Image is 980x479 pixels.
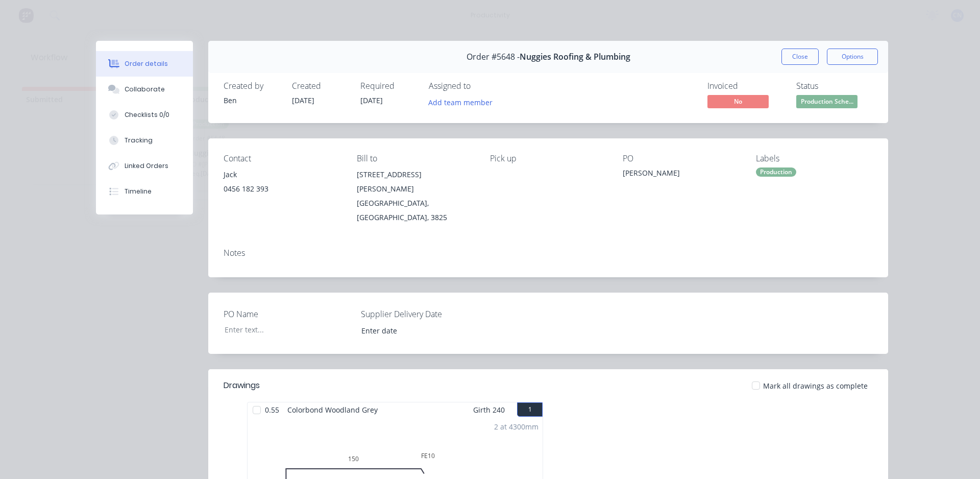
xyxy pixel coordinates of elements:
[292,95,314,105] span: [DATE]
[467,52,520,62] span: Order #5648 -
[125,161,168,171] div: Linked Orders
[763,380,868,391] span: Mark all drawings as complete
[494,421,538,432] div: 2 at 4300mm
[429,95,498,109] button: Add team member
[224,379,260,392] div: Drawings
[224,167,340,200] div: Jack0456 182 393
[520,52,630,62] span: Nuggies Roofing & Plumbing
[357,167,474,225] div: [STREET_ADDRESS][PERSON_NAME][GEOGRAPHIC_DATA], [GEOGRAPHIC_DATA], 3825
[224,95,280,106] div: Ben
[360,81,416,91] div: Required
[224,167,340,182] div: Jack
[361,308,488,320] label: Supplier Delivery Date
[224,182,340,196] div: 0456 182 393
[224,248,873,258] div: Notes
[224,81,280,91] div: Created by
[292,81,348,91] div: Created
[96,153,193,179] button: Linked Orders
[517,402,543,417] button: 1
[707,95,769,108] span: No
[125,136,153,145] div: Tracking
[796,95,857,110] button: Production Sche...
[827,49,878,65] button: Options
[423,95,498,109] button: Add team member
[96,77,193,102] button: Collaborate
[490,154,607,163] div: Pick up
[96,51,193,77] button: Order details
[707,81,784,91] div: Invoiced
[261,402,283,417] span: 0.55
[224,308,351,320] label: PO Name
[96,179,193,204] button: Timeline
[796,95,857,108] span: Production Sche...
[796,81,873,91] div: Status
[429,81,531,91] div: Assigned to
[354,323,481,338] input: Enter date
[623,167,740,182] div: [PERSON_NAME]
[623,154,740,163] div: PO
[360,95,383,105] span: [DATE]
[96,102,193,128] button: Checklists 0/0
[357,182,474,225] div: [PERSON_NAME][GEOGRAPHIC_DATA], [GEOGRAPHIC_DATA], 3825
[283,402,382,417] span: Colorbond Woodland Grey
[96,128,193,153] button: Tracking
[756,167,796,177] div: Production
[125,59,168,68] div: Order details
[781,49,819,65] button: Close
[125,110,169,119] div: Checklists 0/0
[357,167,474,182] div: [STREET_ADDRESS]
[125,187,152,196] div: Timeline
[357,154,474,163] div: Bill to
[473,402,505,417] span: Girth 240
[125,85,165,94] div: Collaborate
[756,154,873,163] div: Labels
[224,154,340,163] div: Contact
